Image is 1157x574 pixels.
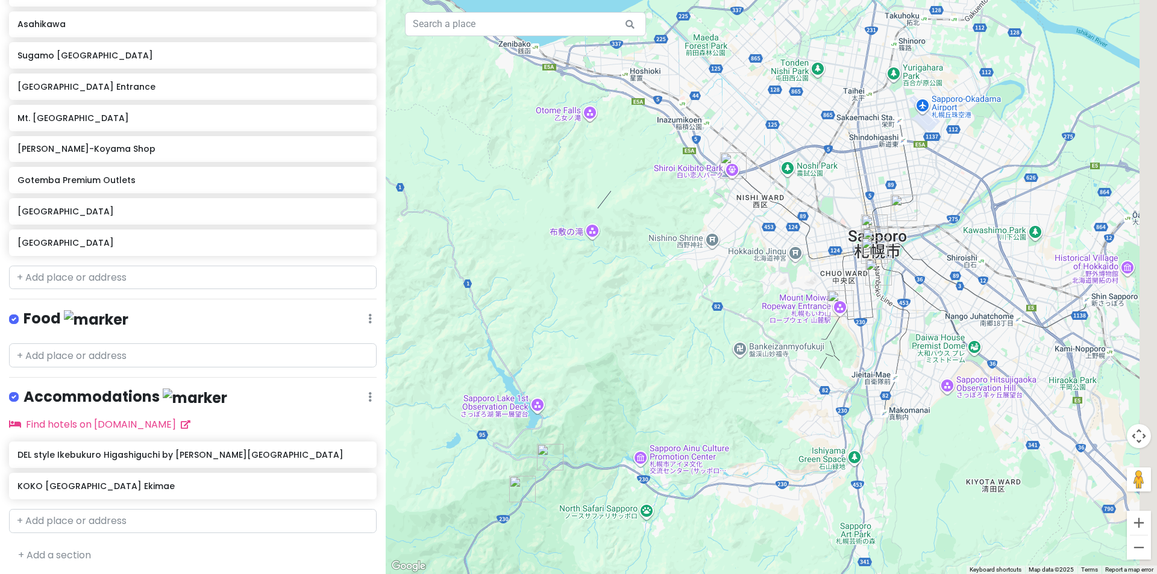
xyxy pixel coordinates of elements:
h6: Asahikawa [17,19,368,30]
button: Map camera controls [1127,424,1151,448]
h6: [GEOGRAPHIC_DATA] [17,206,368,217]
img: marker [163,388,227,407]
a: Terms (opens in new tab) [1081,566,1098,573]
h6: [GEOGRAPHIC_DATA] Entrance [17,81,368,92]
div: KOKO HOTEL Sapporo Ekimae [861,214,888,241]
div: Nakajima Park [865,259,892,285]
div: Susukino Street [861,237,888,264]
h4: Food [24,309,128,329]
h6: [GEOGRAPHIC_DATA] [17,237,368,248]
input: Search a place [405,12,646,36]
h6: [PERSON_NAME]-Koyama Shop [17,143,368,154]
img: marker [64,310,128,329]
img: Google [389,558,428,574]
button: Drag Pegman onto the map to open Street View [1127,467,1151,491]
div: Jōzankei [509,476,536,502]
a: Find hotels on [DOMAIN_NAME] [9,417,190,431]
input: + Add place or address [9,343,377,367]
input: + Add place or address [9,509,377,533]
input: + Add place or address [9,266,377,290]
a: Report a map error [1105,566,1153,573]
h6: KOKO [GEOGRAPHIC_DATA] Ekimae [17,481,368,491]
div: Mount Moiwa Ropeway Entrance [827,290,854,317]
h6: DEL style Ikebukuro Higashiguchi by [PERSON_NAME][GEOGRAPHIC_DATA] [17,449,368,460]
a: Open this area in Google Maps (opens a new window) [389,558,428,574]
h6: Sugamo [GEOGRAPHIC_DATA] [17,50,368,61]
div: Sapporo Beer Museum [891,195,917,221]
div: Tanukikoji Shopping Street [862,228,889,255]
div: Shiroi Koibito Park [720,152,747,179]
button: Zoom out [1127,535,1151,560]
span: Map data ©2025 [1029,566,1074,573]
h6: Mt. [GEOGRAPHIC_DATA] [17,113,368,123]
h4: Accommodations [24,387,227,407]
h6: Gotemba Premium Outlets [17,175,368,186]
button: Zoom in [1127,511,1151,535]
a: + Add a section [18,548,91,562]
div: Jozankei Yurakusoan [537,444,563,470]
button: Keyboard shortcuts [970,566,1021,574]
